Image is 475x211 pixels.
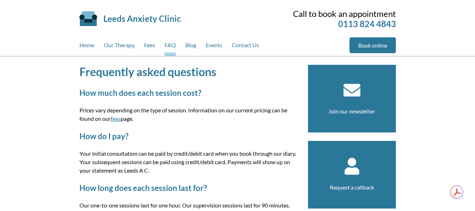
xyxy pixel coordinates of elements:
a: fees [111,115,121,122]
a: FAQ [165,37,176,56]
a: Fees [144,37,155,56]
h2: How long does each session last for? [79,183,300,193]
p: Your initial consultation can be paid by credit/debit card when you book through our diary. Your ... [79,149,300,175]
a: Events [206,37,222,56]
h1: Frequently asked questions [79,65,300,79]
a: Home [79,37,94,56]
a: Request a callback [330,184,374,191]
a: Book online [349,37,396,53]
a: Our Therapy [104,37,135,56]
a: Join our newsletter [328,108,375,114]
a: Blog [185,37,196,56]
p: Prices vary depending on the type of session. Information on our current pricing can be found on ... [79,106,300,123]
a: Leeds Anxiety Clinic [103,13,181,24]
p: Our one-to-one sessions last for one hour. Our supervision sessions last for 90 minutes. [79,201,300,210]
h2: How much does each session cost? [79,88,300,98]
h2: How do I pay? [79,131,300,141]
a: 0113 824 4843 [338,19,396,29]
a: Contact Us [232,37,259,56]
